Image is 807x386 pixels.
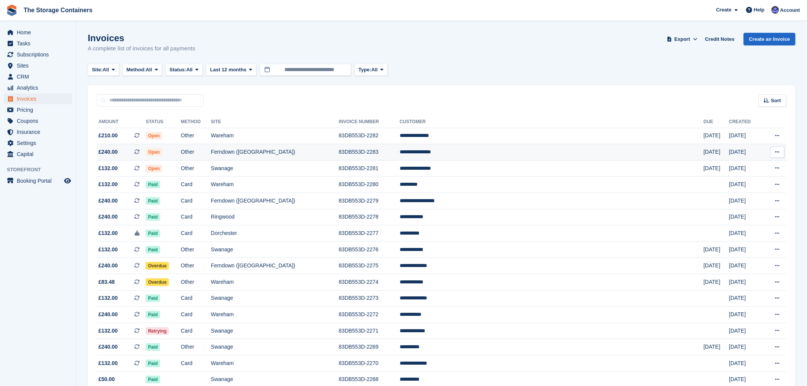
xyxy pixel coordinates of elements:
td: [DATE] [729,160,762,177]
button: Status: All [165,64,203,76]
span: Paid [146,294,160,302]
th: Created [729,116,762,128]
span: Account [780,6,800,14]
td: Swanage [211,290,339,307]
td: Card [181,177,211,193]
span: Home [17,27,63,38]
button: Type: All [354,64,388,76]
td: [DATE] [729,339,762,355]
button: Last 12 months [206,64,257,76]
span: £132.00 [98,294,118,302]
span: £240.00 [98,310,118,318]
td: Ferndown ([GEOGRAPHIC_DATA]) [211,258,339,274]
button: Method: All [122,64,162,76]
td: Other [181,160,211,177]
th: Status [146,116,181,128]
span: £240.00 [98,262,118,270]
td: 83DB553D-2283 [339,144,400,161]
td: Other [181,144,211,161]
span: CRM [17,71,63,82]
td: [DATE] [729,225,762,242]
a: Create an Invoice [744,33,796,45]
span: Storefront [7,166,76,174]
td: [DATE] [704,160,729,177]
td: 83DB553D-2280 [339,177,400,193]
td: Wareham [211,307,339,323]
td: Other [181,339,211,355]
a: menu [4,116,72,126]
td: [DATE] [729,241,762,258]
td: Other [181,128,211,144]
span: Help [754,6,765,14]
a: menu [4,27,72,38]
td: Card [181,209,211,225]
a: The Storage Containers [21,4,95,16]
td: [DATE] [729,274,762,291]
td: [DATE] [729,193,762,209]
span: All [186,66,193,74]
td: 83DB553D-2275 [339,258,400,274]
p: A complete list of invoices for all payments [88,44,195,53]
span: Type: [358,66,371,74]
span: Open [146,132,162,140]
td: Other [181,274,211,291]
td: 83DB553D-2271 [339,323,400,339]
td: Other [181,258,211,274]
span: Paid [146,343,160,351]
td: 83DB553D-2269 [339,339,400,355]
span: £132.00 [98,164,118,172]
th: Invoice Number [339,116,400,128]
td: Card [181,290,211,307]
a: menu [4,60,72,71]
span: Overdue [146,278,169,286]
span: Capital [17,149,63,159]
td: [DATE] [704,241,729,258]
td: [DATE] [704,274,729,291]
span: Site: [92,66,103,74]
th: Amount [97,116,146,128]
span: Overdue [146,262,169,270]
td: [DATE] [729,307,762,323]
span: £132.00 [98,246,118,254]
td: Wareham [211,177,339,193]
span: Pricing [17,105,63,115]
span: Subscriptions [17,49,63,60]
span: Export [675,35,690,43]
span: Analytics [17,82,63,93]
td: 83DB553D-2272 [339,307,400,323]
span: Paid [146,246,160,254]
span: Paid [146,360,160,367]
td: Swanage [211,160,339,177]
td: [DATE] [729,209,762,225]
span: Open [146,148,162,156]
td: Other [181,241,211,258]
span: Retrying [146,327,169,335]
span: £210.00 [98,132,118,140]
td: [DATE] [704,128,729,144]
span: Status: [169,66,186,74]
td: 83DB553D-2273 [339,290,400,307]
td: 83DB553D-2278 [339,209,400,225]
span: Open [146,165,162,172]
td: [DATE] [704,258,729,274]
td: 83DB553D-2281 [339,160,400,177]
span: Paid [146,197,160,205]
button: Export [666,33,699,45]
span: Method: [127,66,146,74]
td: 83DB553D-2279 [339,193,400,209]
td: Card [181,323,211,339]
th: Method [181,116,211,128]
span: Paid [146,213,160,221]
span: All [371,66,378,74]
span: All [146,66,152,74]
span: £240.00 [98,148,118,156]
td: Wareham [211,274,339,291]
span: £50.00 [98,375,115,383]
td: Card [181,307,211,323]
td: Wareham [211,128,339,144]
a: menu [4,49,72,60]
span: All [103,66,109,74]
a: menu [4,149,72,159]
td: [DATE] [704,144,729,161]
td: Ferndown ([GEOGRAPHIC_DATA]) [211,144,339,161]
